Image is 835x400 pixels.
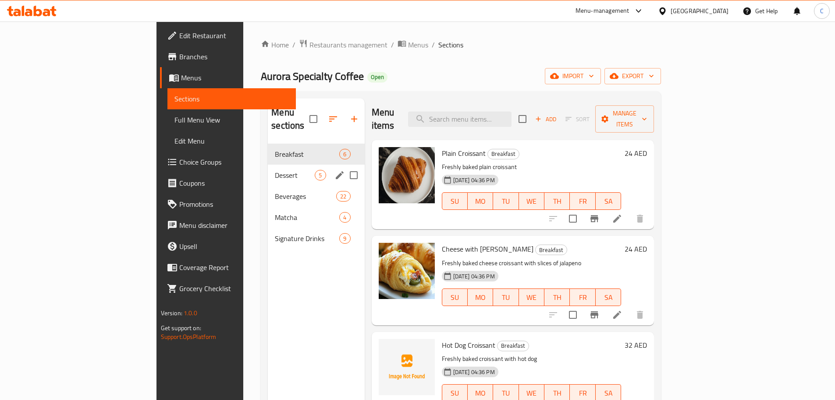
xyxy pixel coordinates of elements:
[534,114,558,124] span: Add
[438,40,463,50] span: Sections
[612,213,622,224] a: Edit menu item
[450,272,498,281] span: [DATE] 04:36 PM
[570,192,595,210] button: FR
[513,110,532,128] span: Select section
[552,71,594,82] span: import
[344,108,365,130] button: Add section
[442,353,622,364] p: Freshly baked croissant with hot dog
[522,195,541,208] span: WE
[442,162,622,173] p: Freshly baked plain croissant
[584,208,605,229] button: Branch-specific-item
[275,170,315,180] span: Dessert
[471,291,490,304] span: MO
[599,195,618,208] span: SA
[442,192,468,210] button: SU
[446,291,464,304] span: SU
[471,195,490,208] span: MO
[337,192,350,201] span: 22
[522,291,541,304] span: WE
[160,215,296,236] a: Menu disclaimer
[611,71,654,82] span: export
[497,341,529,351] span: Breakfast
[573,387,592,400] span: FR
[564,306,582,324] span: Select to update
[493,288,519,306] button: TU
[372,106,398,132] h2: Menu items
[161,307,182,319] span: Version:
[820,6,824,16] span: C
[339,212,350,223] div: items
[160,278,296,299] a: Grocery Checklist
[468,288,493,306] button: MO
[468,192,493,210] button: MO
[471,387,490,400] span: MO
[367,72,387,83] div: Open
[442,258,622,269] p: Freshly baked cheese croissant with slices of jalapeno
[584,304,605,325] button: Branch-specific-item
[391,40,394,50] li: /
[442,288,468,306] button: SU
[596,192,621,210] button: SA
[532,112,560,126] button: Add
[379,147,435,203] img: Plain Croissant
[497,291,515,304] span: TU
[184,307,197,319] span: 1.0.0
[179,157,289,167] span: Choice Groups
[544,288,570,306] button: TH
[179,262,289,273] span: Coverage Report
[576,6,629,16] div: Menu-management
[442,339,495,352] span: Hot Dog Croissant
[629,208,650,229] button: delete
[340,213,350,222] span: 4
[544,192,570,210] button: TH
[367,73,387,81] span: Open
[488,149,519,159] span: Breakfast
[179,51,289,62] span: Branches
[497,195,515,208] span: TU
[179,199,289,209] span: Promotions
[408,40,428,50] span: Menus
[160,194,296,215] a: Promotions
[275,212,339,223] span: Matcha
[450,176,498,184] span: [DATE] 04:36 PM
[160,25,296,46] a: Edit Restaurant
[573,291,592,304] span: FR
[519,192,544,210] button: WE
[179,178,289,188] span: Coupons
[379,339,435,395] img: Hot Dog Croissant
[340,234,350,243] span: 9
[570,288,595,306] button: FR
[261,39,661,50] nav: breadcrumb
[519,288,544,306] button: WE
[336,191,350,202] div: items
[564,209,582,228] span: Select to update
[315,171,325,180] span: 5
[493,192,519,210] button: TU
[522,387,541,400] span: WE
[160,173,296,194] a: Coupons
[340,150,350,159] span: 6
[174,94,289,104] span: Sections
[268,186,364,207] div: Beverages22
[268,144,364,165] div: Breakfast6
[304,110,323,128] span: Select all sections
[179,220,289,231] span: Menu disclaimer
[573,195,592,208] span: FR
[179,30,289,41] span: Edit Restaurant
[545,68,601,84] button: import
[333,169,346,182] button: edit
[275,233,339,244] span: Signature Drinks
[535,245,567,255] div: Breakfast
[599,291,618,304] span: SA
[548,387,566,400] span: TH
[268,165,364,186] div: Dessert5edit
[179,283,289,294] span: Grocery Checklist
[160,257,296,278] a: Coverage Report
[442,147,486,160] span: Plain Croissant
[167,130,296,151] a: Edit Menu
[432,40,435,50] li: /
[315,170,326,180] div: items
[446,195,464,208] span: SU
[379,243,435,299] img: Cheese with Jalapeno Croissant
